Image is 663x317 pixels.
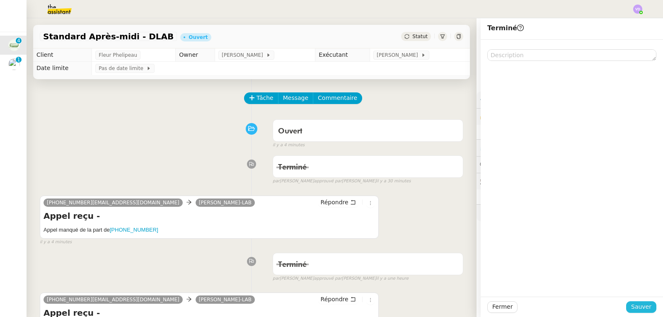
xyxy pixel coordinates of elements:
td: Owner [176,48,215,62]
span: 💬 [480,161,533,168]
img: 7f9b6497-4ade-4d5b-ae17-2cbe23708554 [8,39,20,51]
span: [PHONE_NUMBER][EMAIL_ADDRESS][DOMAIN_NAME] [47,200,179,206]
button: Message [278,92,313,104]
span: [PHONE_NUMBER][EMAIL_ADDRESS][DOMAIN_NAME] [47,297,179,302]
span: Fleur Phelipeau [99,51,137,59]
span: ⚙️ [480,95,523,104]
span: il y a 4 minutes [273,142,305,149]
span: Fermer [492,302,513,312]
span: Répondre [321,198,348,206]
span: Terminé [278,261,307,269]
button: Tâche [244,92,278,104]
a: [PERSON_NAME]-LAB [196,199,255,206]
small: [PERSON_NAME] [PERSON_NAME] [273,275,409,282]
span: 🕵️ [480,178,583,184]
button: Répondre [318,295,359,304]
button: Répondre [318,198,359,207]
span: Terminé [487,24,524,32]
span: il y a une heure [376,275,409,282]
span: [PERSON_NAME] [377,51,421,59]
span: par [273,275,280,282]
div: 🕵️Autres demandes en cours 2 [477,173,663,189]
div: Ouvert [189,35,208,40]
div: ⏲️Tâches 250:30 [477,140,663,156]
nz-badge-sup: 1 [16,57,22,63]
span: Statut [412,34,428,39]
div: 💬Commentaires [477,157,663,173]
span: il y a 30 minutes [376,178,411,185]
h5: Appel manqué de la part de [44,226,375,234]
span: approuvé par [314,275,342,282]
span: par [273,178,280,185]
img: svg [633,5,642,14]
span: Terminé [278,164,307,171]
span: Commentaire [318,93,357,103]
p: 4 [17,38,20,45]
span: 🧴 [480,209,506,216]
span: Ouvert [278,128,302,135]
span: il y a 4 minutes [40,239,72,246]
span: [PERSON_NAME] [222,51,266,59]
span: Tâche [256,93,273,103]
button: Fermer [487,301,518,313]
small: [PERSON_NAME] [PERSON_NAME] [273,178,411,185]
span: Sauver [631,302,651,312]
td: Exécutant [315,48,370,62]
img: users%2FnSvcPnZyQ0RA1JfSOxSfyelNlJs1%2Favatar%2Fp1050537-640x427.jpg [8,58,20,70]
span: Pas de date limite [99,64,146,73]
button: Commentaire [313,92,362,104]
span: Standard Après-midi - DLAB [43,32,174,41]
div: ⚙️Procédures [477,92,663,108]
div: 🧴Autres [477,205,663,221]
a: [PERSON_NAME]-LAB [196,296,255,303]
a: [PHONE_NUMBER] [110,227,158,233]
nz-badge-sup: 4 [16,38,22,44]
h4: Appel reçu - [44,210,375,222]
span: approuvé par [314,178,342,185]
p: 1 [17,57,20,64]
td: Client [33,48,92,62]
td: Date limite [33,62,92,75]
span: Message [283,93,308,103]
span: ⏲️ [480,144,543,151]
div: 🔐Données client [477,109,663,125]
span: Répondre [321,295,348,303]
button: Sauver [626,301,656,313]
span: 🔐 [480,112,534,121]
